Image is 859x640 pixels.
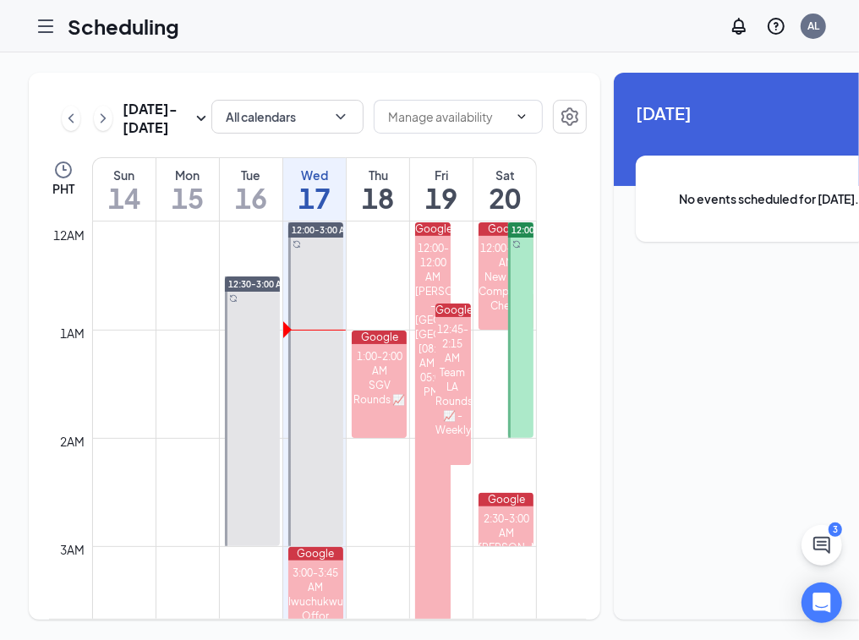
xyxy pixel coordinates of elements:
div: 3:00-3:45 AM [288,566,343,594]
div: New Hire Compliance Check [479,270,533,313]
span: 12:30-3:00 AM [228,278,289,290]
div: Google [435,304,471,317]
div: Sat [473,167,536,183]
span: 12:00-3:00 AM [292,224,353,236]
svg: Sync [512,240,521,249]
h1: Scheduling [68,12,179,41]
button: ChevronLeft [62,106,80,131]
a: September 19, 2025 [410,158,473,221]
h1: 18 [347,183,409,212]
span: 12:00-2:00 AM [512,224,572,236]
svg: Hamburger [36,16,56,36]
div: Team LA Rounds 📈 - Weekly [435,365,471,437]
input: Manage availability [388,107,508,126]
div: 2am [57,432,89,451]
button: ChatActive [802,525,842,566]
svg: QuestionInfo [766,16,786,36]
div: 12am [51,226,89,244]
a: September 17, 2025 [283,158,346,221]
div: Fri [410,167,473,183]
button: ChevronRight [94,106,112,131]
div: AL [807,19,819,33]
div: Google [288,547,343,561]
a: September 16, 2025 [220,158,282,221]
div: 12:00-12:00 AM [415,241,451,284]
a: September 15, 2025 [156,158,219,221]
div: 12:00-1:00 AM [479,241,533,270]
div: 3am [57,540,89,559]
div: Wed [283,167,346,183]
a: September 14, 2025 [93,158,156,221]
svg: Settings [560,107,580,127]
div: 12:45-2:15 AM [435,322,471,365]
svg: ChatActive [812,535,832,555]
div: Google [352,331,407,344]
svg: Notifications [729,16,749,36]
div: 3 [829,522,842,537]
div: Google [479,222,533,236]
h3: [DATE] - [DATE] [123,100,191,137]
button: Settings [553,100,587,134]
div: [PERSON_NAME] Weekly Check In [479,540,533,583]
h1: 19 [410,183,473,212]
h1: 17 [283,183,346,212]
svg: SmallChevronDown [191,108,211,129]
svg: ChevronRight [95,108,112,129]
svg: ChevronLeft [63,108,79,129]
button: All calendarsChevronDown [211,100,364,134]
h1: 16 [220,183,282,212]
svg: ChevronDown [332,108,349,125]
a: September 20, 2025 [473,158,536,221]
a: Settings [553,100,587,137]
svg: Sync [229,294,238,303]
div: 1:00-2:00 AM [352,349,407,378]
div: Google [479,493,533,506]
div: Tue [220,167,282,183]
div: 2:30-3:00 AM [479,511,533,540]
div: Google [415,222,451,236]
a: September 18, 2025 [347,158,409,221]
h1: 14 [93,183,156,212]
div: Mon [156,167,219,183]
div: Sun [93,167,156,183]
h1: 20 [473,183,536,212]
svg: Sync [293,240,301,249]
h1: 15 [156,183,219,212]
svg: ChevronDown [515,110,528,123]
svg: Clock [53,160,74,180]
span: PHT [52,180,74,197]
div: Thu [347,167,409,183]
div: [PERSON_NAME] - [GEOGRAPHIC_DATA], [GEOGRAPHIC_DATA] [08:00 AM to 05:00 PM] [415,284,451,399]
div: SGV Rounds 📈 [352,378,407,407]
div: 1am [57,324,89,342]
div: Open Intercom Messenger [802,583,842,623]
